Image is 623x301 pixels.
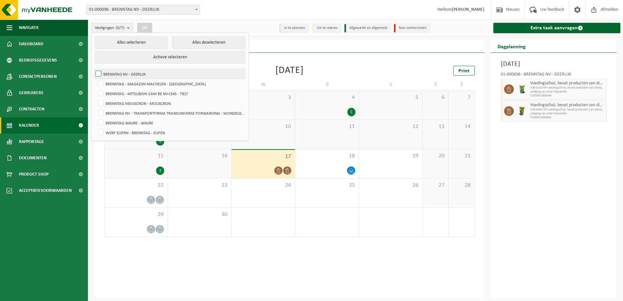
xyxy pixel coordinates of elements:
[96,98,245,108] label: BRENNTAG MOUSCRON - MOUSCRON
[426,152,445,160] span: 20
[347,108,355,116] div: 1
[235,182,292,189] span: 24
[275,66,304,76] div: [DATE]
[235,94,292,101] span: 3
[235,153,292,160] span: 17
[19,117,39,134] span: Kalender
[426,94,445,101] span: 6
[517,84,527,94] img: WB-0140-HPE-GN-50
[493,23,621,33] a: Extra taak aanvragen
[19,68,57,85] span: Contactpersonen
[530,81,605,86] span: Voedingsafval, bevat producten van dierlijke oorsprong, onverpakt, categorie 3
[96,128,245,137] label: WERF EUPRN - BRENNTAG - EUPEN
[344,24,391,33] li: Afgewerkt en afgemeld
[19,52,57,68] span: Bedrijfsgegevens
[156,137,164,146] div: 2
[458,68,470,74] span: Print
[95,36,168,49] button: Alles selecteren
[362,123,419,130] span: 12
[423,79,449,91] td: Z
[453,66,475,76] a: Print
[298,182,355,189] span: 25
[96,89,245,98] label: BRENNTAG - MITSUBISHI CAM BE NV-CMS - TIELT
[96,79,245,89] label: BRENNTAG - MAGAZIJN MACHELEN - [GEOGRAPHIC_DATA]
[452,182,471,189] span: 28
[19,150,47,166] span: Documenten
[530,112,605,116] span: Lediging op vaste frequentie
[19,36,43,52] span: Dashboard
[530,108,605,112] span: WB-0060-HP voedingsafval, bevat producten van dierlijke oors
[298,94,355,101] span: 4
[452,94,471,101] span: 7
[171,152,228,160] span: 16
[96,108,245,118] label: BRENNTAG NV - TRANSPORTFIRMA TRANSUNIVERSE FORWARDING - WONDELGEM
[517,106,527,116] img: WB-0060-HPE-GN-50
[449,79,475,91] td: Z
[108,182,164,189] span: 22
[426,182,445,189] span: 27
[530,90,605,94] span: Lediging op vaste frequentie
[298,123,355,130] span: 11
[171,182,228,189] span: 23
[137,23,152,33] button: OK
[95,51,246,64] button: Actieve selecteren
[171,211,228,218] span: 30
[530,94,605,98] span: T250001980849
[530,103,605,108] span: Voedingsafval, bevat producten van dierlijke oorsprong, onverpakt, categorie 3
[95,23,124,33] span: Vestigingen
[530,86,605,90] span: WB-0140-HP voedingsafval, bevat producten van dierlijke oors
[426,123,445,130] span: 13
[312,24,341,33] li: Uit te voeren
[108,152,164,160] span: 15
[94,69,245,79] label: BRENNTAG NV - DEERLIJK
[19,20,39,36] span: Navigatie
[108,211,164,218] span: 29
[501,72,607,79] div: 01-000698 - BRENNTAG NV - DEERLIJK
[394,24,430,33] li: Non-conformiteit
[359,79,423,91] td: V
[452,123,471,130] span: 14
[501,59,607,69] h3: [DATE]
[452,152,471,160] span: 21
[172,36,245,49] button: Alles deselecteren
[295,79,359,91] td: D
[86,5,200,15] span: 01-000698 - BRENNTAG NV - DEERLIJK
[362,94,419,101] span: 5
[156,166,164,175] div: 2
[91,23,133,33] button: Vestigingen(0/7)
[86,5,200,14] span: 01-000698 - BRENNTAG NV - DEERLIJK
[452,7,485,12] strong: [PERSON_NAME]
[19,101,44,117] span: Contracten
[362,182,419,189] span: 26
[19,85,43,101] span: Gebruikers
[232,79,295,91] td: W
[491,40,532,52] h2: Dagplanning
[96,118,245,128] label: BRENNTAG WAVRE - WAVRE
[279,24,309,33] li: In te plannen
[298,152,355,160] span: 18
[19,182,72,199] span: Acceptatievoorwaarden
[19,134,44,150] span: Rapportage
[116,26,124,30] count: (0/7)
[235,123,292,130] span: 10
[530,116,605,120] span: T250001980866
[362,152,419,160] span: 19
[19,166,49,182] span: Product Shop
